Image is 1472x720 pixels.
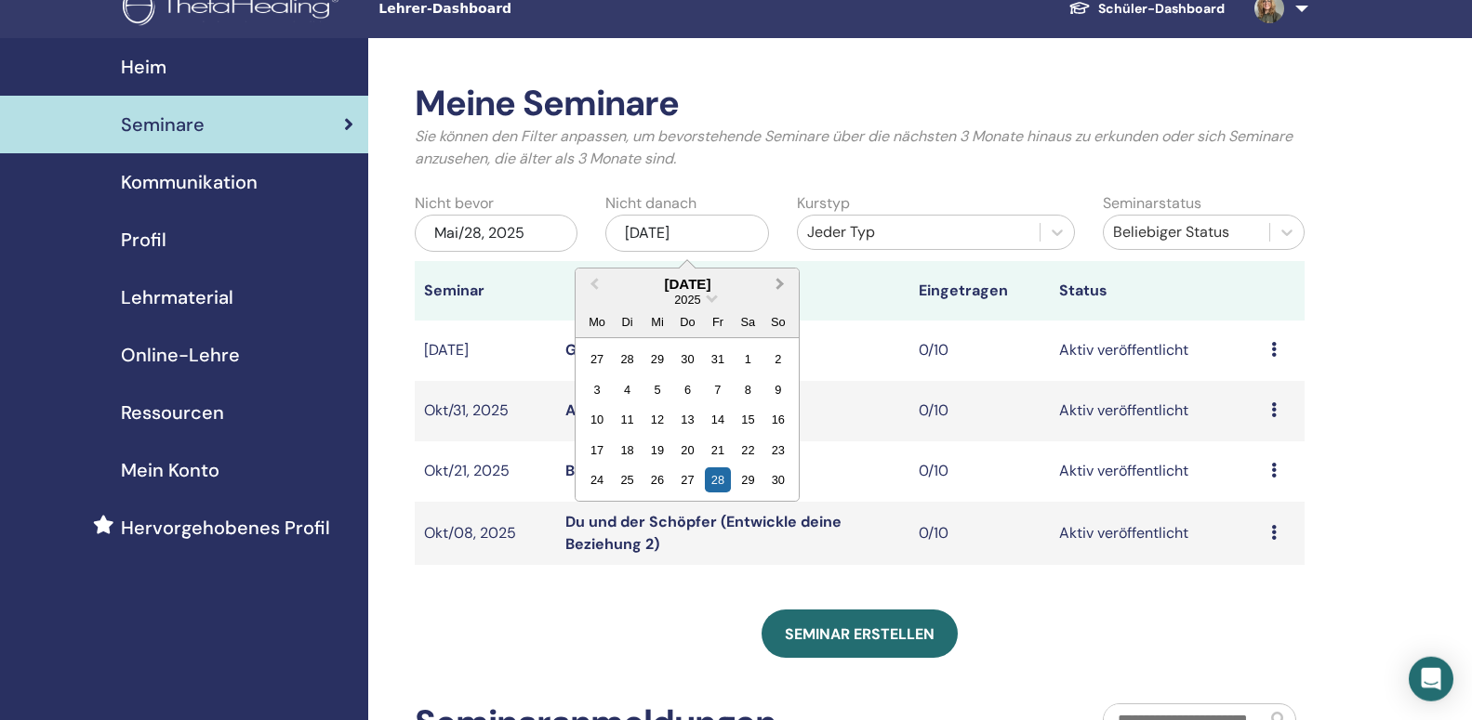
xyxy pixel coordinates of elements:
[121,111,205,138] span: Seminare
[584,309,609,334] div: Mo
[674,293,700,307] span: 2025
[615,309,640,334] div: Di
[736,377,761,402] div: Choose Samstag, 8. November 2025
[615,438,640,463] div: Choose Dienstag, 18. November 2025
[675,407,700,432] div: Choose Donnerstag, 13. November 2025
[736,467,761,492] div: Choose Samstag, 29. November 2025
[736,309,761,334] div: Sa
[415,261,556,321] th: Seminar
[615,467,640,492] div: Choose Dienstag, 25. November 2025
[675,347,700,372] div: Choose Donnerstag, 30. Oktober 2025
[415,321,556,381] td: [DATE]
[644,309,670,334] div: Mi
[584,438,609,463] div: Choose Montag, 17. November 2025
[675,309,700,334] div: Do
[785,624,935,644] span: Seminar erstellen
[575,268,800,503] div: Choose Date
[121,456,219,484] span: Mein Konto
[121,283,233,311] span: Lehrmaterial
[565,400,653,420] a: Aufbau DNA
[765,347,790,372] div: Choose Sonntag, 2. November 2025
[705,438,730,463] div: Choose Freitag, 21. November 2025
[415,125,1305,170] p: Sie können den Filter anpassen, um bevorstehende Seminare über die nächsten 3 Monate hinaus zu er...
[705,407,730,432] div: Choose Freitag, 14. November 2025
[577,270,607,300] button: Previous Month
[576,276,799,292] div: [DATE]
[705,467,730,492] div: Choose Freitag, 28. November 2025
[765,438,790,463] div: Choose Sonntag, 23. November 2025
[584,347,609,372] div: Choose Montag, 27. Oktober 2025
[909,381,1051,441] td: 0/10
[762,609,958,658] a: Seminar erstellen
[584,377,609,402] div: Choose Montag, 3. November 2025
[797,192,850,215] label: Kurstyp
[765,407,790,432] div: Choose Sonntag, 16. November 2025
[121,399,224,426] span: Ressourcen
[909,502,1051,565] td: 0/10
[121,226,166,254] span: Profil
[644,467,670,492] div: Choose Mittwoch, 26. November 2025
[736,407,761,432] div: Choose Samstag, 15. November 2025
[705,377,730,402] div: Choose Freitag, 7. November 2025
[584,407,609,432] div: Choose Montag, 10. November 2025
[909,321,1051,381] td: 0/10
[807,221,1030,243] div: Jeder Typ
[644,377,670,402] div: Choose Mittwoch, 5. November 2025
[605,192,696,215] label: Nicht danach
[767,270,797,300] button: Next Month
[1103,192,1201,215] label: Seminarstatus
[765,377,790,402] div: Choose Sonntag, 9. November 2025
[565,512,842,554] a: Du und der Schöpfer (Entwickle deine Beziehung 2)
[582,344,793,494] div: Month November, 2025
[1050,381,1262,441] td: Aktiv veröffentlicht
[415,215,578,252] div: Mai/28, 2025
[1050,441,1262,502] td: Aktiv veröffentlicht
[121,168,258,196] span: Kommunikation
[615,347,640,372] div: Choose Dienstag, 28. Oktober 2025
[121,341,240,369] span: Online-Lehre
[675,377,700,402] div: Choose Donnerstag, 6. November 2025
[705,309,730,334] div: Fr
[705,347,730,372] div: Choose Freitag, 31. Oktober 2025
[584,467,609,492] div: Choose Montag, 24. November 2025
[615,377,640,402] div: Choose Dienstag, 4. November 2025
[736,347,761,372] div: Choose Samstag, 1. November 2025
[415,83,1305,125] h2: Meine Seminare
[765,309,790,334] div: So
[1050,261,1262,321] th: Status
[415,502,556,565] td: Okt/08, 2025
[1409,657,1453,701] div: Open Intercom Messenger
[644,438,670,463] div: Choose Mittwoch, 19. November 2025
[1050,502,1262,565] td: Aktiv veröffentlicht
[1050,321,1262,381] td: Aktiv veröffentlicht
[644,347,670,372] div: Choose Mittwoch, 29. Oktober 2025
[1113,221,1260,243] div: Beliebiger Status
[121,514,330,542] span: Hervorgehobenes Profil
[765,467,790,492] div: Choose Sonntag, 30. November 2025
[675,467,700,492] div: Choose Donnerstag, 27. November 2025
[415,441,556,502] td: Okt/21, 2025
[675,438,700,463] div: Choose Donnerstag, 20. November 2025
[644,407,670,432] div: Choose Mittwoch, 12. November 2025
[415,192,494,215] label: Nicht bevor
[736,438,761,463] div: Choose Samstag, 22. November 2025
[615,407,640,432] div: Choose Dienstag, 11. November 2025
[121,53,166,81] span: Heim
[565,461,639,480] a: Basis DNA
[909,261,1051,321] th: Eingetragen
[909,441,1051,502] td: 0/10
[605,215,769,252] div: [DATE]
[565,340,657,360] a: Grabe Tiefer
[415,381,556,441] td: Okt/31, 2025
